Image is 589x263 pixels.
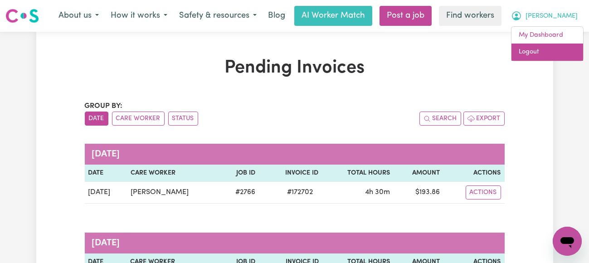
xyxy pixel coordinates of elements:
button: How it works [105,6,173,25]
a: My Dashboard [511,27,583,44]
th: Date [85,165,127,182]
th: Invoice ID [259,165,322,182]
a: Logout [511,44,583,61]
button: Safety & resources [173,6,263,25]
th: Care Worker [127,165,220,182]
h1: Pending Invoices [85,57,505,79]
div: My Account [511,26,584,61]
th: Actions [443,165,505,182]
a: Blog [263,6,291,26]
a: Post a job [380,6,432,26]
button: Search [419,112,461,126]
caption: [DATE] [85,144,505,165]
th: Total Hours [322,165,393,182]
th: Job ID [220,165,259,182]
button: sort invoices by care worker [112,112,165,126]
td: [DATE] [85,182,127,204]
td: [PERSON_NAME] [127,182,220,204]
span: # 172702 [282,187,318,198]
iframe: Button to launch messaging window [553,227,582,256]
a: Find workers [439,6,501,26]
button: sort invoices by paid status [168,112,198,126]
span: 4 hours 30 minutes [365,189,390,196]
th: Amount [394,165,443,182]
button: Actions [466,185,501,200]
td: # 2766 [220,182,259,204]
button: About us [53,6,105,25]
span: [PERSON_NAME] [526,11,578,21]
caption: [DATE] [85,233,505,253]
span: Group by: [85,102,123,110]
a: Careseekers logo [5,5,39,26]
button: Export [463,112,505,126]
button: sort invoices by date [85,112,108,126]
button: My Account [505,6,584,25]
a: AI Worker Match [294,6,372,26]
td: $ 193.86 [394,182,443,204]
img: Careseekers logo [5,8,39,24]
